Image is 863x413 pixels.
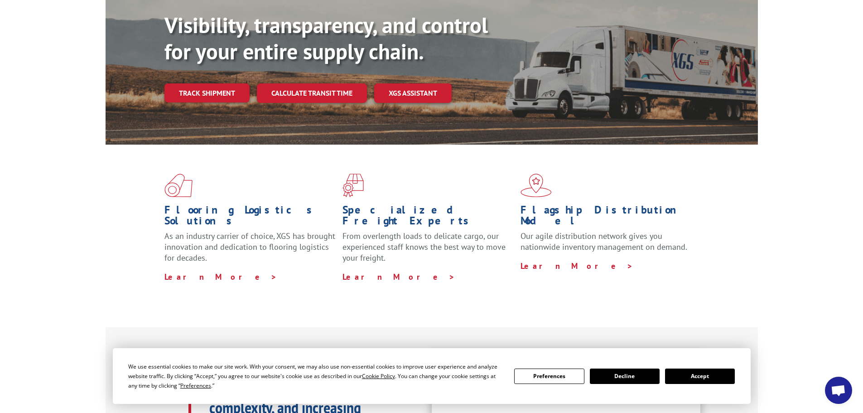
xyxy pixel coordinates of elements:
img: xgs-icon-total-supply-chain-intelligence-red [164,174,193,197]
span: Our agile distribution network gives you nationwide inventory management on demand. [521,231,687,252]
button: Decline [590,369,660,384]
a: Learn More > [521,261,633,271]
div: We use essential cookies to make our site work. With your consent, we may also use non-essential ... [128,362,503,390]
a: Learn More > [342,272,455,282]
b: Visibility, transparency, and control for your entire supply chain. [164,11,488,65]
h1: Specialized Freight Experts [342,204,514,231]
img: xgs-icon-focused-on-flooring-red [342,174,364,197]
a: Calculate transit time [257,83,367,103]
span: Cookie Policy [362,372,395,380]
h1: Flagship Distribution Model [521,204,692,231]
span: As an industry carrier of choice, XGS has brought innovation and dedication to flooring logistics... [164,231,335,263]
div: Open chat [825,377,852,404]
h1: Flooring Logistics Solutions [164,204,336,231]
a: Track shipment [164,83,250,102]
p: From overlength loads to delicate cargo, our experienced staff knows the best way to move your fr... [342,231,514,271]
a: Learn More > [164,272,277,282]
a: XGS ASSISTANT [374,83,452,103]
div: Cookie Consent Prompt [113,348,751,404]
button: Preferences [514,369,584,384]
img: xgs-icon-flagship-distribution-model-red [521,174,552,197]
span: Preferences [180,382,211,389]
button: Accept [665,369,735,384]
